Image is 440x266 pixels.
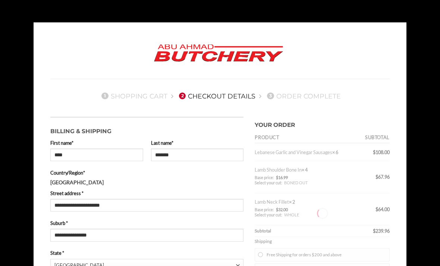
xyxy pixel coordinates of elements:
[375,206,390,212] bdi: 64.00
[99,92,167,100] a: 1Shopping Cart
[373,149,390,155] bdi: 108.00
[50,169,243,176] label: Country/Region
[148,39,289,68] img: Abu Ahmad Butchery
[50,86,390,106] nav: Checkout steps
[50,179,104,185] strong: [GEOGRAPHIC_DATA]
[50,249,243,257] label: State
[101,93,108,99] span: 1
[373,228,390,234] bdi: 239.96
[151,139,244,147] label: Last name
[50,219,243,227] label: Suburb
[375,174,390,180] bdi: 67.96
[50,123,243,136] h3: Billing & Shipping
[177,92,256,100] a: 2Checkout details
[50,190,243,197] label: Street address
[50,139,143,147] label: First name
[179,93,186,99] span: 2
[255,117,390,130] h3: Your order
